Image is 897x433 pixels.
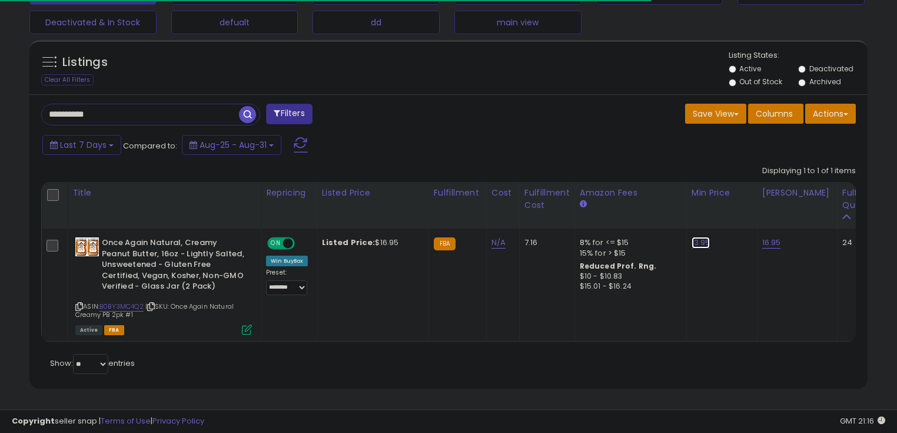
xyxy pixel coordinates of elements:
[580,282,677,292] div: $15.01 - $16.24
[322,237,420,248] div: $16.95
[29,11,157,34] button: Deactivated & In Stock
[580,272,677,282] div: $10 - $10.83
[322,187,424,199] div: Listed Price
[60,139,107,151] span: Last 7 Days
[41,74,94,85] div: Clear All Filters
[266,256,308,266] div: Win BuyBox
[293,239,312,249] span: OFF
[75,237,252,333] div: ASIN:
[434,237,456,250] small: FBA
[104,325,124,335] span: FBA
[685,104,746,124] button: Save View
[580,248,677,259] div: 15% for > $15
[152,415,204,427] a: Privacy Policy
[580,199,587,210] small: Amazon Fees.
[200,139,267,151] span: Aug-25 - Aug-31
[266,104,312,124] button: Filters
[322,237,376,248] b: Listed Price:
[756,108,793,120] span: Columns
[42,135,121,155] button: Last 7 Days
[75,302,234,319] span: | SKU: Once Again Natural Creamy PB 2pk #1
[491,187,514,199] div: Cost
[50,358,135,369] span: Show: entries
[313,11,440,34] button: dd
[842,187,883,211] div: Fulfillable Quantity
[524,237,566,248] div: 7.16
[842,237,879,248] div: 24
[580,261,657,271] b: Reduced Prof. Rng.
[692,237,710,249] a: 13.95
[762,187,832,199] div: [PERSON_NAME]
[580,187,682,199] div: Amazon Fees
[182,135,281,155] button: Aug-25 - Aug-31
[762,237,781,249] a: 16.95
[729,50,868,61] p: Listing States:
[266,187,312,199] div: Repricing
[739,77,782,87] label: Out of Stock
[580,237,677,248] div: 8% for <= $15
[524,187,570,211] div: Fulfillment Cost
[434,187,481,199] div: Fulfillment
[805,104,856,124] button: Actions
[692,187,752,199] div: Min Price
[75,325,102,335] span: All listings currently available for purchase on Amazon
[266,269,308,295] div: Preset:
[268,239,283,249] span: ON
[62,54,108,71] h5: Listings
[12,415,55,427] strong: Copyright
[75,237,99,256] img: 51I4jO36mlL._SL40_.jpg
[171,11,298,34] button: defualt
[101,415,151,427] a: Terms of Use
[762,166,856,177] div: Displaying 1 to 1 of 1 items
[739,64,761,74] label: Active
[12,416,204,427] div: seller snap | |
[491,237,506,249] a: N/A
[102,237,245,295] b: Once Again Natural, Creamy Peanut Butter, 16oz - Lightly Salted, Unsweetened - Gluten Free Certif...
[809,77,841,87] label: Archived
[99,302,144,312] a: B0BY3MC4Q2
[454,11,582,34] button: main view
[840,415,885,427] span: 2025-09-8 21:16 GMT
[809,64,853,74] label: Deactivated
[123,140,177,151] span: Compared to:
[748,104,803,124] button: Columns
[72,187,256,199] div: Title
